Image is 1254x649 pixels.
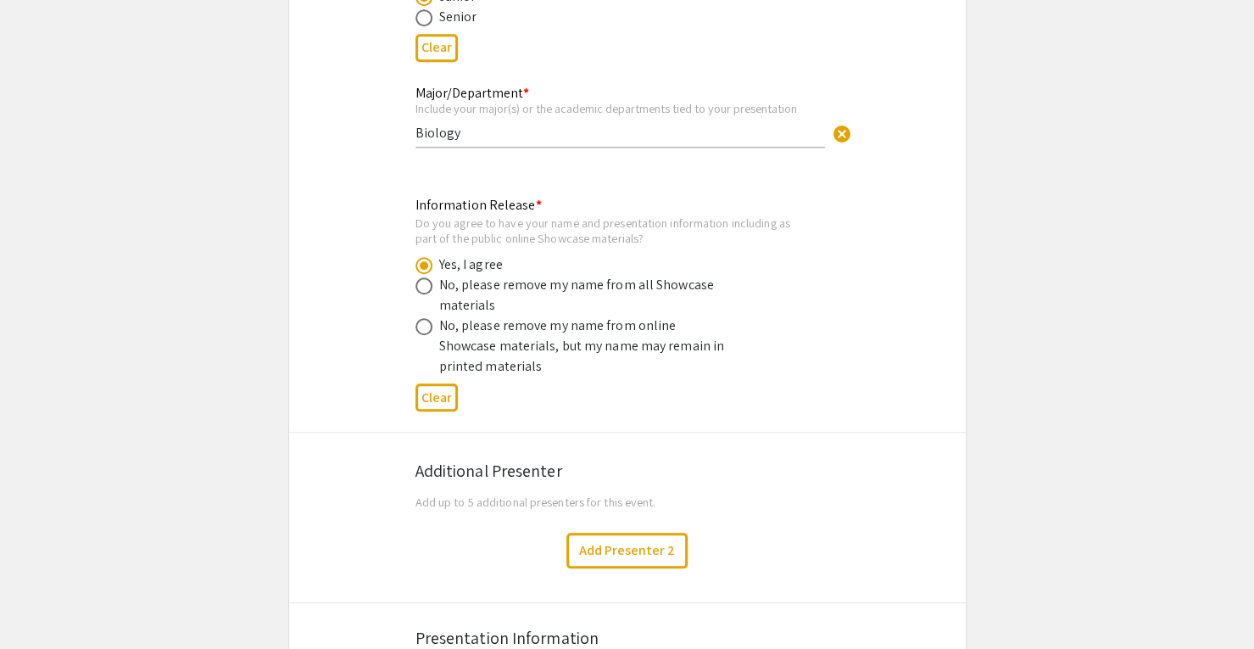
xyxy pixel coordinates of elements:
mat-label: Major/Department [415,84,529,102]
span: cancel [832,124,852,144]
span: Add up to 5 additional presenters for this event. [415,494,656,510]
button: Clear [415,383,458,411]
div: Include your major(s) or the academic departments tied to your presentation [415,101,825,116]
button: Clear [825,116,859,150]
div: Additional Presenter [415,458,839,484]
button: Add Presenter 2 [566,533,688,568]
div: Yes, I agree [439,255,503,275]
iframe: Chat [13,573,72,636]
button: Clear [415,34,458,62]
div: No, please remove my name from online Showcase materials, but my name may remain in printed mater... [439,316,736,377]
div: Do you agree to have your name and presentation information including as part of the public onlin... [415,215,812,245]
div: No, please remove my name from all Showcase materials [439,275,736,316]
div: Senior [439,7,477,27]
input: Type Here [415,124,825,142]
mat-label: Information Release [415,196,542,214]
